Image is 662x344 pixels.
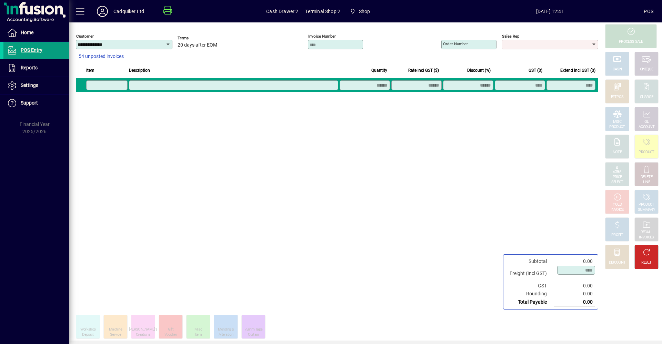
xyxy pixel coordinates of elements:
[219,332,233,337] div: Alteration
[641,230,653,235] div: RECALL
[195,332,202,337] div: Item
[129,67,150,74] span: Description
[3,59,69,77] a: Reports
[21,30,33,35] span: Home
[82,332,93,337] div: Deposit
[305,6,340,17] span: Terminal Shop 2
[639,235,654,240] div: INVOICES
[613,67,622,72] div: CASH
[308,34,336,39] mat-label: Invoice number
[554,257,595,265] td: 0.00
[640,67,653,72] div: CHEQUE
[3,95,69,112] a: Support
[76,34,94,39] mat-label: Customer
[644,119,649,125] div: GL
[611,180,623,185] div: SELECT
[506,257,554,265] td: Subtotal
[347,5,373,18] span: Shop
[109,327,122,332] div: Machine
[611,95,624,100] div: EFTPOS
[194,327,202,332] div: Misc
[611,207,623,213] div: INVOICE
[506,298,554,306] td: Total Payable
[639,150,654,155] div: PRODUCT
[456,6,644,17] span: [DATE] 12:41
[21,100,38,106] span: Support
[359,6,370,17] span: Shop
[113,6,144,17] div: Cadquiker Ltd
[218,327,234,332] div: Mending &
[3,24,69,41] a: Home
[86,67,94,74] span: Item
[76,50,127,63] button: 54 unposted invoices
[164,332,177,337] div: Voucher
[178,42,217,48] span: 20 days after EOM
[129,327,158,332] div: [PERSON_NAME]'s
[248,332,259,337] div: Curtain
[266,6,298,17] span: Cash Drawer 2
[502,34,519,39] mat-label: Sales rep
[560,67,595,74] span: Extend incl GST ($)
[613,175,622,180] div: PRICE
[21,65,38,70] span: Reports
[554,282,595,290] td: 0.00
[79,53,124,60] span: 54 unposted invoices
[80,327,96,332] div: Workshop
[506,290,554,298] td: Rounding
[554,298,595,306] td: 0.00
[110,332,121,337] div: Service
[638,207,655,213] div: SUMMARY
[443,41,468,46] mat-label: Order number
[91,5,113,18] button: Profile
[613,119,621,125] div: MISC
[644,6,653,17] div: POS
[641,175,652,180] div: DELETE
[371,67,387,74] span: Quantity
[641,260,652,265] div: RESET
[639,202,654,207] div: PRODUCT
[529,67,542,74] span: GST ($)
[609,260,625,265] div: DISCOUNT
[639,125,654,130] div: ACCOUNT
[613,150,622,155] div: NOTE
[619,39,643,45] div: PROCESS SALE
[3,77,69,94] a: Settings
[168,327,173,332] div: Gift
[506,282,554,290] td: GST
[408,67,439,74] span: Rate incl GST ($)
[609,125,625,130] div: PRODUCT
[244,327,263,332] div: 75mm Tape
[554,290,595,298] td: 0.00
[21,82,38,88] span: Settings
[643,180,650,185] div: LINE
[136,332,150,337] div: Creations
[611,233,623,238] div: PROFIT
[467,67,491,74] span: Discount (%)
[506,265,554,282] td: Freight (Incl GST)
[178,36,219,40] span: Terms
[21,47,42,53] span: POS Entry
[613,202,622,207] div: HOLD
[640,95,653,100] div: CHARGE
